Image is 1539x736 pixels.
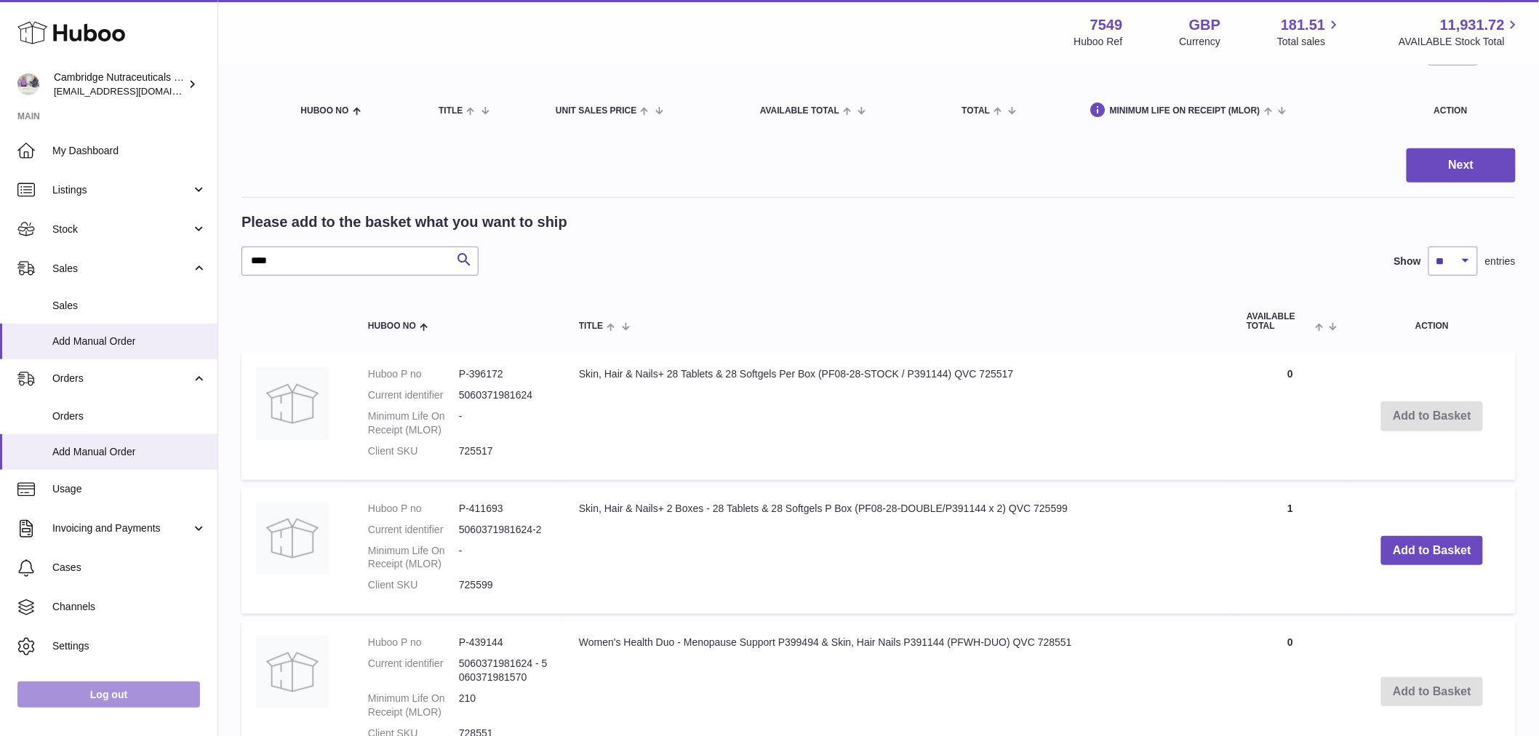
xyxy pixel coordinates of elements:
dd: 725517 [459,444,550,458]
dt: Client SKU [368,444,459,458]
dt: Minimum Life On Receipt (MLOR) [368,544,459,572]
dt: Client SKU [368,578,459,592]
dd: 5060371981624-2 [459,523,550,537]
span: Cases [52,561,207,575]
span: Minimum Life On Receipt (MLOR) [1110,106,1260,116]
div: Currency [1180,35,1221,49]
h2: Please add to the basket what you want to ship [241,212,567,232]
span: Title [439,106,463,116]
a: 11,931.72 AVAILABLE Stock Total [1399,15,1522,49]
img: Skin, Hair & Nails+ 2 Boxes - 28 Tablets & 28 Softgels P Box (PF08-28-DOUBLE/P391144 x 2) QVC 725599 [256,502,329,575]
dt: Huboo P no [368,636,459,649]
a: Log out [17,681,200,708]
span: Huboo no [368,321,416,331]
span: My Dashboard [52,144,207,158]
img: Women's Health Duo - Menopause Support P399494 & Skin, Hair Nails P391144 (PFWH-DUO) QVC 728551 [256,636,329,708]
span: Title [579,321,603,331]
span: Sales [52,262,191,276]
label: Show [1394,255,1421,268]
dd: P-411693 [459,502,550,516]
span: Add Manual Order [52,335,207,348]
td: 0 [1232,353,1348,479]
span: Orders [52,409,207,423]
dt: Current identifier [368,523,459,537]
span: [EMAIL_ADDRESS][DOMAIN_NAME] [54,85,214,97]
dd: 210 [459,692,550,719]
strong: 7549 [1090,15,1123,35]
span: 11,931.72 [1440,15,1505,35]
td: Skin, Hair & Nails+ 28 Tablets & 28 Softgels Per Box (PF08-28-STOCK / P391144) QVC 725517 [564,353,1232,479]
span: Sales [52,299,207,313]
dd: - [459,409,550,437]
dd: P-439144 [459,636,550,649]
a: 181.51 Total sales [1277,15,1342,49]
span: Total sales [1277,35,1342,49]
span: 181.51 [1281,15,1325,35]
span: Listings [52,183,191,197]
span: entries [1485,255,1516,268]
span: AVAILABLE Total [1247,312,1311,331]
button: Next [1407,148,1516,183]
div: Huboo Ref [1074,35,1123,49]
td: 1 [1232,487,1348,614]
span: Orders [52,372,191,385]
dd: P-396172 [459,367,550,381]
dt: Minimum Life On Receipt (MLOR) [368,692,459,719]
td: Skin, Hair & Nails+ 2 Boxes - 28 Tablets & 28 Softgels P Box (PF08-28-DOUBLE/P391144 x 2) QVC 725599 [564,487,1232,614]
span: Invoicing and Payments [52,521,191,535]
button: Add to Basket [1381,536,1483,566]
dt: Huboo P no [368,367,459,381]
span: Unit Sales Price [556,106,636,116]
span: Total [962,106,990,116]
dt: Minimum Life On Receipt (MLOR) [368,409,459,437]
span: Stock [52,223,191,236]
span: Huboo no [301,106,349,116]
span: Settings [52,639,207,653]
span: Add Manual Order [52,445,207,459]
span: AVAILABLE Total [760,106,839,116]
span: Channels [52,600,207,614]
span: Usage [52,482,207,496]
dd: 5060371981624 [459,388,550,402]
strong: GBP [1189,15,1220,35]
dt: Current identifier [368,657,459,684]
th: Action [1348,297,1516,345]
span: AVAILABLE Stock Total [1399,35,1522,49]
dd: 725599 [459,578,550,592]
img: qvc@camnutra.com [17,73,39,95]
div: Action [1434,106,1501,116]
img: Skin, Hair & Nails+ 28 Tablets & 28 Softgels Per Box (PF08-28-STOCK / P391144) QVC 725517 [256,367,329,440]
div: Cambridge Nutraceuticals Ltd [54,71,185,98]
dt: Current identifier [368,388,459,402]
dd: - [459,544,550,572]
dd: 5060371981624 - 5060371981570 [459,657,550,684]
dt: Huboo P no [368,502,459,516]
